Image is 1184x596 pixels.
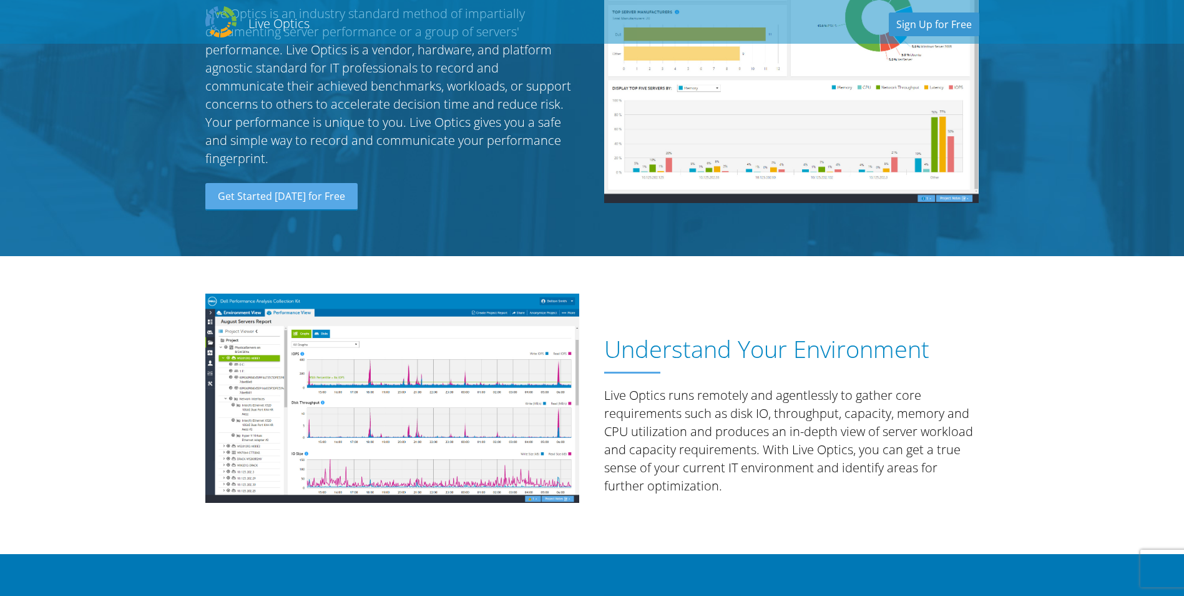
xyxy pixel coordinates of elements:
a: Sign Up for Free [889,12,979,36]
h2: Live Optics [248,15,310,32]
a: Get Started [DATE] for Free [205,183,358,211]
img: Dell Dpack [205,6,237,37]
h1: Understand Your Environment [604,335,972,363]
img: Understand Your Environment [205,294,580,503]
p: Live Optics is an industry standard method of impartially documenting server performance or a gro... [205,4,580,167]
p: Live Optics runs remotely and agentlessly to gather core requirements such as disk IO, throughput... [604,386,979,495]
